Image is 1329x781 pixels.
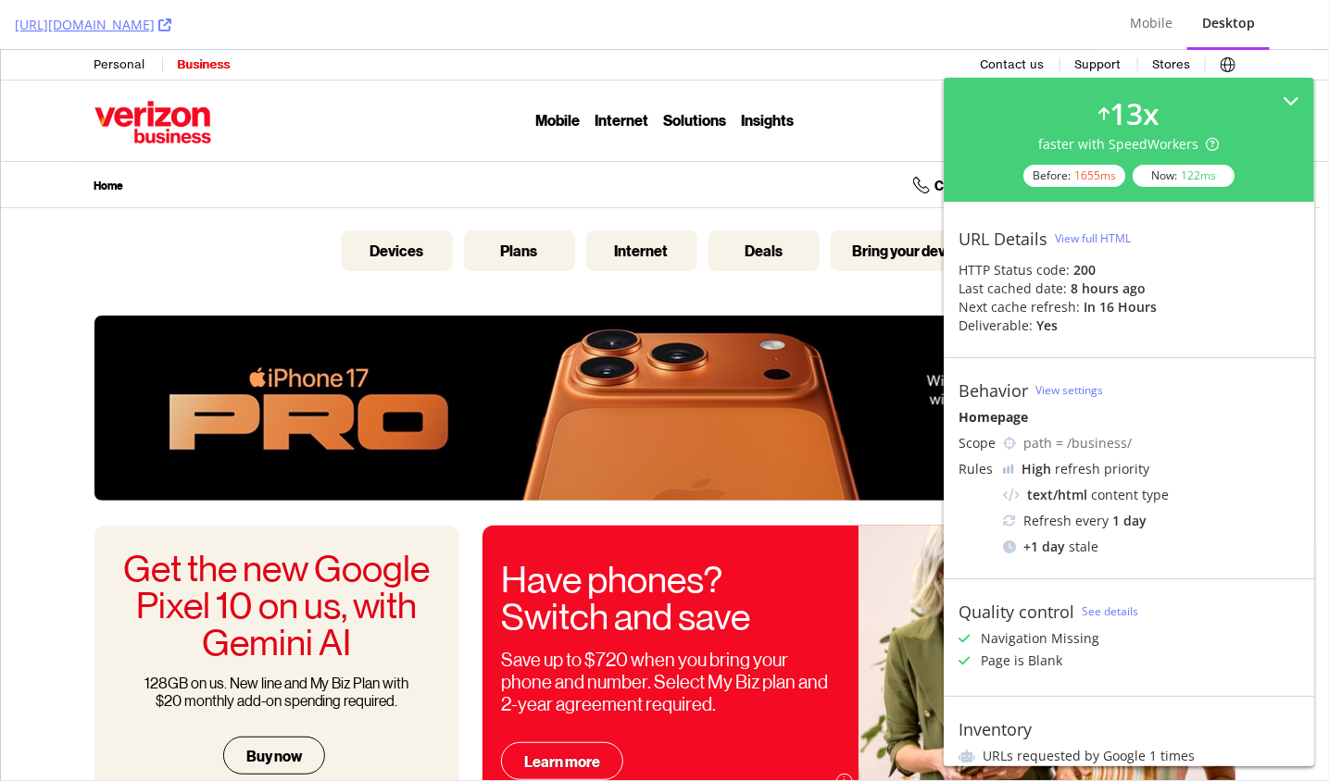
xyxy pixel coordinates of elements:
[1003,465,1014,474] img: cRr4yx4cyByr8BeLxltRlzBPIAAAAAElFTkSuQmCC
[15,16,171,34] a: [URL][DOMAIN_NAME]
[959,408,1299,427] div: Homepage
[981,651,1062,670] div: Page is Blank
[1082,603,1138,619] a: See details
[959,380,1028,401] div: Behavior
[112,498,440,609] h1: Get the new Google Pixel 10 on us, with Gemini AI
[1023,165,1125,187] div: Before:
[341,180,452,221] a: Devices
[1035,382,1103,398] a: View settings
[222,687,324,725] a: Hero tiles :Get iPhone 16:Buy now
[1039,135,1220,154] div: faster with SpeedWorkers
[1023,434,1299,452] div: path = /business/
[94,51,210,93] a: Verizon Business
[1151,128,1232,143] span: Contact sales
[830,180,987,221] a: Bring your device
[1003,486,1299,504] div: content type
[94,127,123,144] ul: Breadcrumb
[139,624,412,659] p: 128GB on us. New line and My Biz Plan with $20 monthly add-on spending required.
[1112,512,1147,530] div: 1 day
[585,180,696,221] a: Internet
[959,434,996,452] div: Scope
[708,180,819,221] a: Deals
[959,229,1047,249] div: URL Details
[959,601,1074,622] div: Quality control
[1202,14,1255,32] div: Desktop
[1205,76,1246,93] a: Cart Icon
[1074,167,1116,183] div: 1655 ms
[1071,279,1146,298] div: 8 hours ago
[959,747,1299,765] li: URLs requested by Google 1 times
[1133,165,1235,187] div: Now:
[1036,316,1058,335] div: Yes
[1135,121,1248,150] a: Contact sales
[1205,50,1246,91] button: Cart Icon
[1027,486,1087,504] div: text/html
[1055,224,1131,254] button: View full HTML
[594,61,647,81] button: Internet Menu List
[1181,167,1216,183] div: 122 ms
[1130,14,1172,32] div: Mobile
[534,61,579,81] button: Mobile Menu List
[94,129,123,143] a: Home
[997,128,1113,143] span: [PHONE_NUMBER]
[1022,460,1149,478] div: refresh priority
[981,629,1099,648] div: Navigation Missing
[1022,460,1051,478] div: High
[1055,230,1131,246] div: View full HTML
[740,61,793,81] button: Insights Menu
[959,719,1032,739] div: Inventory
[959,279,1067,298] div: Last cached date:
[1003,538,1299,556] div: stale
[662,61,725,81] button: Solutions Menu
[1023,538,1065,556] div: + 1 day
[835,724,852,740] fieldset: Tool tip
[959,460,996,478] div: Rules
[500,598,839,664] p: Save up to $720 when you bring your phone and number. Select My Biz plan and 2-year agreement req...
[959,261,1299,279] div: HTTP Status code:
[1073,261,1096,279] strong: 200
[463,180,574,221] a: Plans
[1110,93,1160,135] div: 13 x
[500,692,622,730] a: Hero tiles :Right col:Have phones Switch and:Learn more
[1047,54,1194,86] button: Search Verizon
[986,50,1025,81] a: Log In
[1084,298,1157,316] div: in 16 hours
[959,298,1080,316] div: Next cache refresh:
[1003,512,1299,530] div: Refresh every
[500,509,783,583] h4: Have phones? Switch and save
[959,316,1033,335] div: Deliverable:
[912,122,1113,149] a: [PHONE_NUMBER]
